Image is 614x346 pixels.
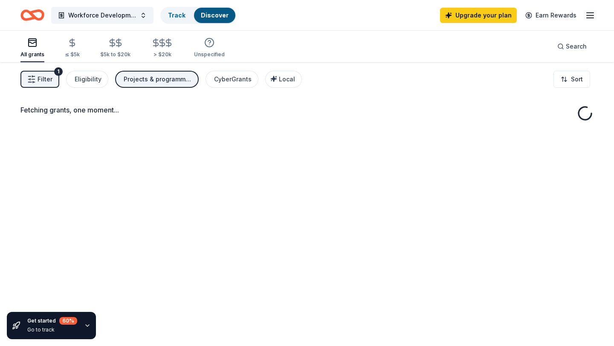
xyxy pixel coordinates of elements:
[100,51,130,58] div: $5k to $20k
[553,71,590,88] button: Sort
[115,71,199,88] button: Projects & programming, General operations, Capital, Training and capacity building, Conference, ...
[124,74,192,84] div: Projects & programming, General operations, Capital, Training and capacity building, Conference, ...
[550,38,594,55] button: Search
[54,67,63,76] div: 1
[27,317,77,325] div: Get started
[566,41,587,52] span: Search
[279,75,295,83] span: Local
[66,71,108,88] button: Eligibility
[571,74,583,84] span: Sort
[65,51,80,58] div: ≤ $5k
[20,71,59,88] button: Filter1
[194,34,225,62] button: Unspecified
[168,12,185,19] a: Track
[201,12,229,19] a: Discover
[20,105,594,115] div: Fetching grants, one moment...
[151,35,174,62] button: > $20k
[100,35,130,62] button: $5k to $20k
[214,74,252,84] div: CyberGrants
[20,34,44,62] button: All grants
[51,7,153,24] button: Workforce Development Program
[75,74,101,84] div: Eligibility
[160,7,236,24] button: TrackDiscover
[27,326,77,333] div: Go to track
[20,5,44,25] a: Home
[20,51,44,58] div: All grants
[206,71,258,88] button: CyberGrants
[68,10,136,20] span: Workforce Development Program
[151,51,174,58] div: > $20k
[194,51,225,58] div: Unspecified
[65,35,80,62] button: ≤ $5k
[38,74,52,84] span: Filter
[265,71,302,88] button: Local
[520,8,582,23] a: Earn Rewards
[59,317,77,325] div: 60 %
[440,8,517,23] a: Upgrade your plan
